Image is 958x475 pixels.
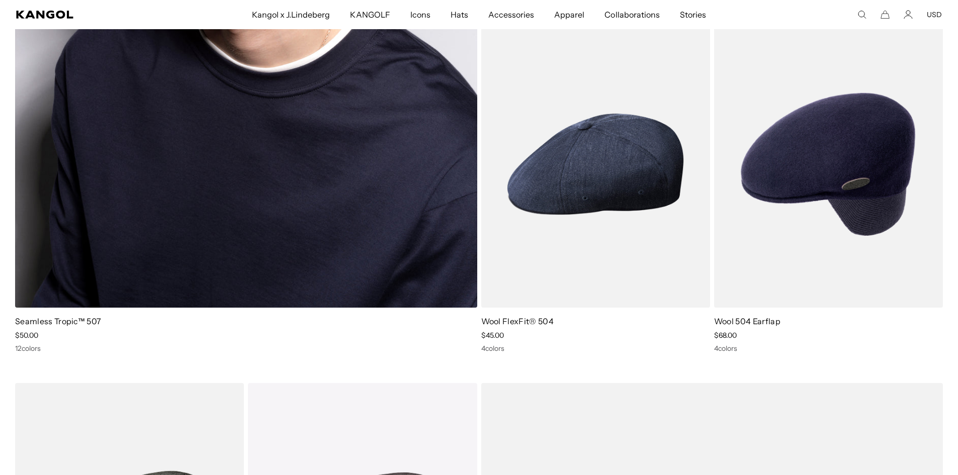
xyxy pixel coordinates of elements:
a: Seamless Tropic™ 507 [15,316,101,326]
span: $68.00 [714,331,737,340]
button: Cart [881,10,890,19]
div: 4 colors [714,344,943,353]
a: Wool FlexFit® 504 [481,316,554,326]
span: $50.00 [15,331,38,340]
a: Kangol [16,11,166,19]
summary: Search here [857,10,866,19]
div: 12 colors [15,344,477,353]
a: Account [904,10,913,19]
div: 4 colors [481,344,710,353]
img: Wool FlexFit® 504 [481,21,710,308]
button: USD [927,10,942,19]
a: Wool 504 Earflap [714,316,780,326]
span: $45.00 [481,331,504,340]
img: Wool 504 Earflap [714,21,943,308]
